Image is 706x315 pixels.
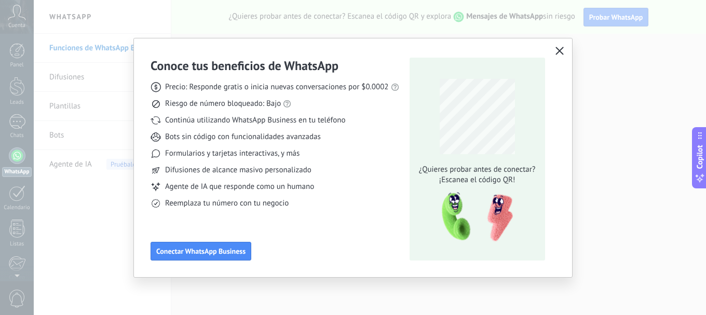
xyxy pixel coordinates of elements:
span: Copilot [695,145,705,169]
h3: Conoce tus beneficios de WhatsApp [151,58,338,74]
span: ¡Escanea el código QR! [416,175,538,185]
span: Precio: Responde gratis o inicia nuevas conversaciones por $0.0002 [165,82,389,92]
span: Agente de IA que responde como un humano [165,182,314,192]
span: Conectar WhatsApp Business [156,248,246,255]
span: Riesgo de número bloqueado: Bajo [165,99,281,109]
span: Difusiones de alcance masivo personalizado [165,165,311,175]
span: Continúa utilizando WhatsApp Business en tu teléfono [165,115,345,126]
span: Bots sin código con funcionalidades avanzadas [165,132,321,142]
span: Formularios y tarjetas interactivas, y más [165,148,300,159]
img: qr-pic-1x.png [433,189,515,245]
span: ¿Quieres probar antes de conectar? [416,165,538,175]
span: Reemplaza tu número con tu negocio [165,198,289,209]
button: Conectar WhatsApp Business [151,242,251,261]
